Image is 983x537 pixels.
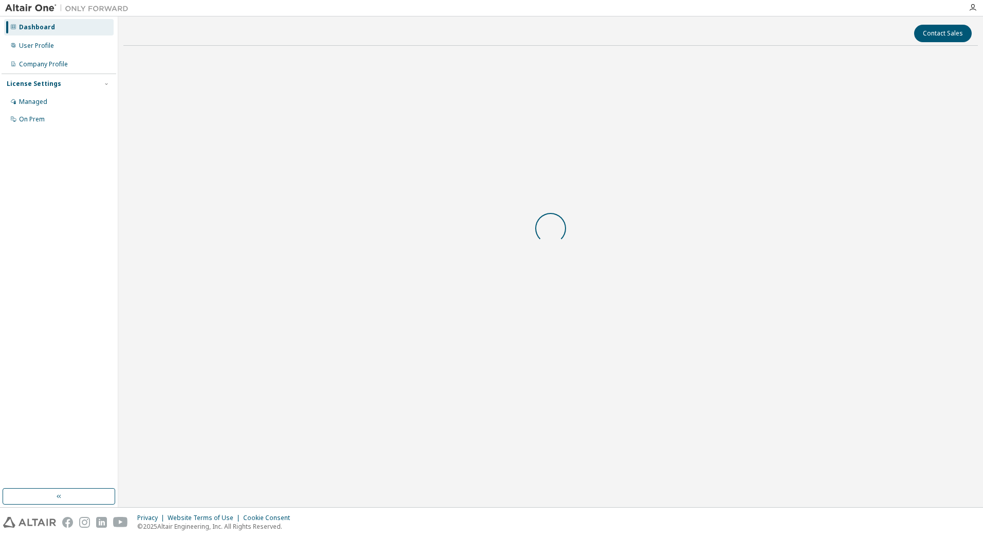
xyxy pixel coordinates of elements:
img: altair_logo.svg [3,517,56,528]
div: On Prem [19,115,45,123]
img: facebook.svg [62,517,73,528]
div: User Profile [19,42,54,50]
img: linkedin.svg [96,517,107,528]
div: Managed [19,98,47,106]
img: youtube.svg [113,517,128,528]
div: Website Terms of Use [168,514,243,522]
img: Altair One [5,3,134,13]
div: Company Profile [19,60,68,68]
div: License Settings [7,80,61,88]
div: Dashboard [19,23,55,31]
button: Contact Sales [914,25,972,42]
div: Privacy [137,514,168,522]
div: Cookie Consent [243,514,296,522]
p: © 2025 Altair Engineering, Inc. All Rights Reserved. [137,522,296,531]
img: instagram.svg [79,517,90,528]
